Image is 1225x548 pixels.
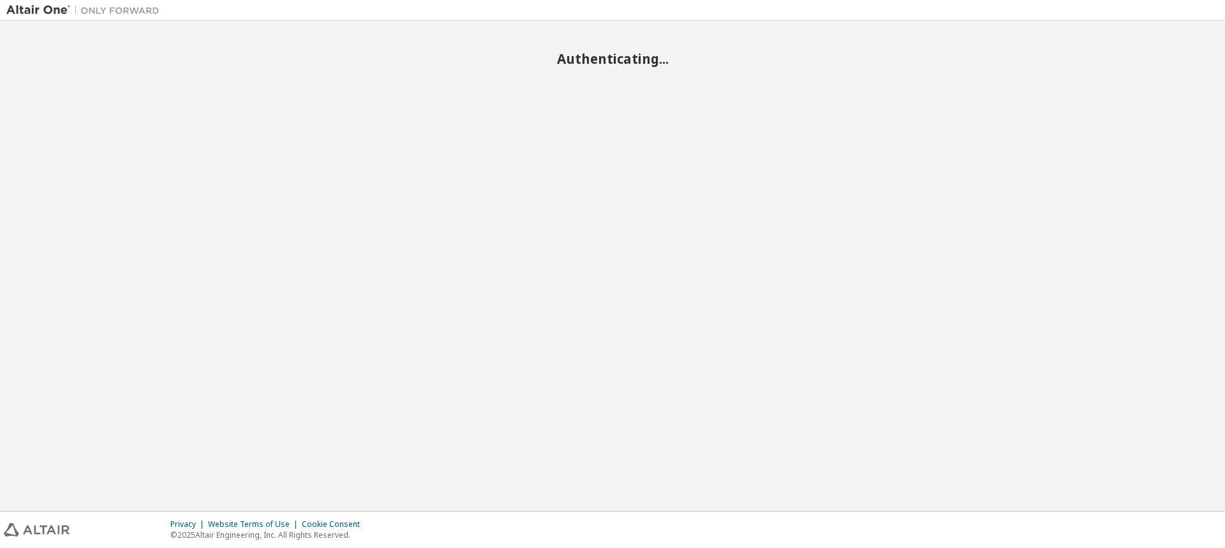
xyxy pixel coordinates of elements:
img: Altair One [6,4,166,17]
h2: Authenticating... [6,50,1219,67]
img: altair_logo.svg [4,523,70,537]
div: Cookie Consent [302,519,367,529]
div: Privacy [170,519,208,529]
p: © 2025 Altair Engineering, Inc. All Rights Reserved. [170,529,367,540]
div: Website Terms of Use [208,519,302,529]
